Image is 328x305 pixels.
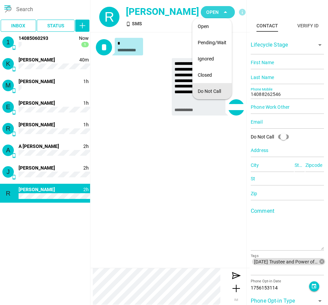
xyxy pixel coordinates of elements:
i: event [311,283,317,289]
input: Phone Work Other [251,100,324,114]
span: 1756159623 [79,35,89,41]
input: City [251,158,294,172]
span: 14086038201 [19,144,59,149]
span: 1 [6,39,10,46]
input: First Name [251,56,324,69]
span: 1 [81,42,89,47]
i: arrow_drop_down [316,41,324,49]
i: SMS [11,110,17,115]
input: Last Name [251,71,324,84]
span: 1756157260 [79,57,89,62]
span: R [105,9,114,24]
input: Phone Mobile [251,85,324,99]
div: Contact [256,22,278,30]
div: Closed [198,72,226,78]
span: 1756153313 [83,187,89,192]
span: Open [206,8,219,16]
i: SMS [11,88,17,93]
div: 1756153114 [251,284,309,291]
span: 14083708239 [19,165,55,171]
i: arrow_drop_down [221,8,229,16]
input: [DATE] Trustee and Power of Attorney School 1 seat reminder.csvTags [251,266,324,275]
i: SMS [11,67,17,72]
i: info [238,8,246,16]
span: 14084667650 [19,79,55,84]
span: IM [234,298,238,302]
span: R [6,190,10,197]
span: 14085828010 [19,57,55,62]
div: Ignored [198,56,226,62]
input: St [251,172,324,185]
i: menu [3,3,11,11]
span: 1756155351 [83,79,89,84]
span: M [5,82,11,89]
input: Zipcode [305,158,324,172]
span: 1756154522 [83,100,89,106]
i: SMS [126,22,131,26]
span: 14158320405 [19,100,55,106]
i: arrow_drop_down [316,297,324,305]
input: State [295,158,305,172]
textarea: Comment [251,210,324,250]
button: Inbox [1,20,36,32]
i: SMS [11,131,17,136]
i: SMS [11,196,17,201]
span: 1756154269 [83,122,89,127]
i: SMS [11,153,17,158]
span: Status [47,22,64,30]
i: SMS [11,45,17,50]
button: Status [37,20,75,32]
div: Do Not Call [198,88,226,94]
div: Pending/Wait [198,40,226,46]
span: A [6,147,10,154]
input: Zip [251,187,324,200]
span: K [6,60,10,67]
div: Phone Opt-in Date [251,279,309,284]
div: Verify ID [297,22,319,30]
div: Do Not Call [251,130,293,144]
span: Inbox [11,22,25,30]
span: 1756153319 [83,165,89,171]
input: Email [251,115,324,129]
input: Address [251,144,324,157]
div: [PERSON_NAME] [126,5,199,19]
i: cancel [319,259,325,265]
button: Open [201,6,235,18]
span: 14083166021 [19,122,55,127]
div: SMS [126,20,199,27]
span: E [6,103,10,110]
i: SMS [11,175,17,180]
span: [DATE] Trustee and Power of Attorney School 1 seat reminder.csv [254,259,319,265]
span: 1756153433 [83,144,89,149]
div: Open [198,24,226,29]
span: R [6,125,10,132]
span: J [6,168,10,175]
span: 14085060293 [19,35,48,41]
div: Do Not Call [251,133,274,141]
span: 14088262546 [19,187,55,192]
